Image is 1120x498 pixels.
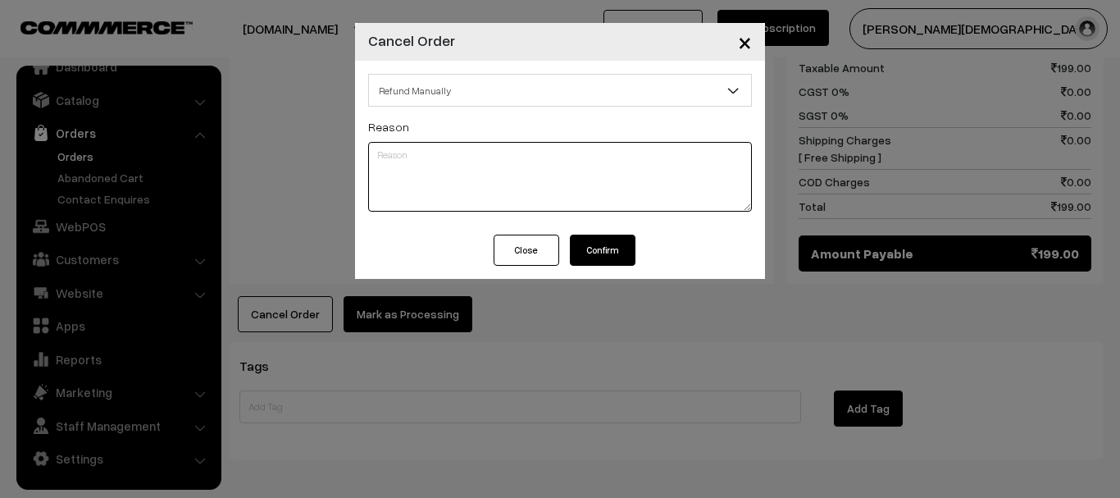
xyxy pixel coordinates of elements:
span: Refund Manually [369,76,751,105]
button: Confirm [570,235,635,266]
button: Close [725,16,765,67]
span: Refund Manually [368,74,752,107]
label: Reason [368,118,409,135]
h4: Cancel Order [368,30,455,52]
span: × [738,26,752,57]
button: Close [494,235,559,266]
